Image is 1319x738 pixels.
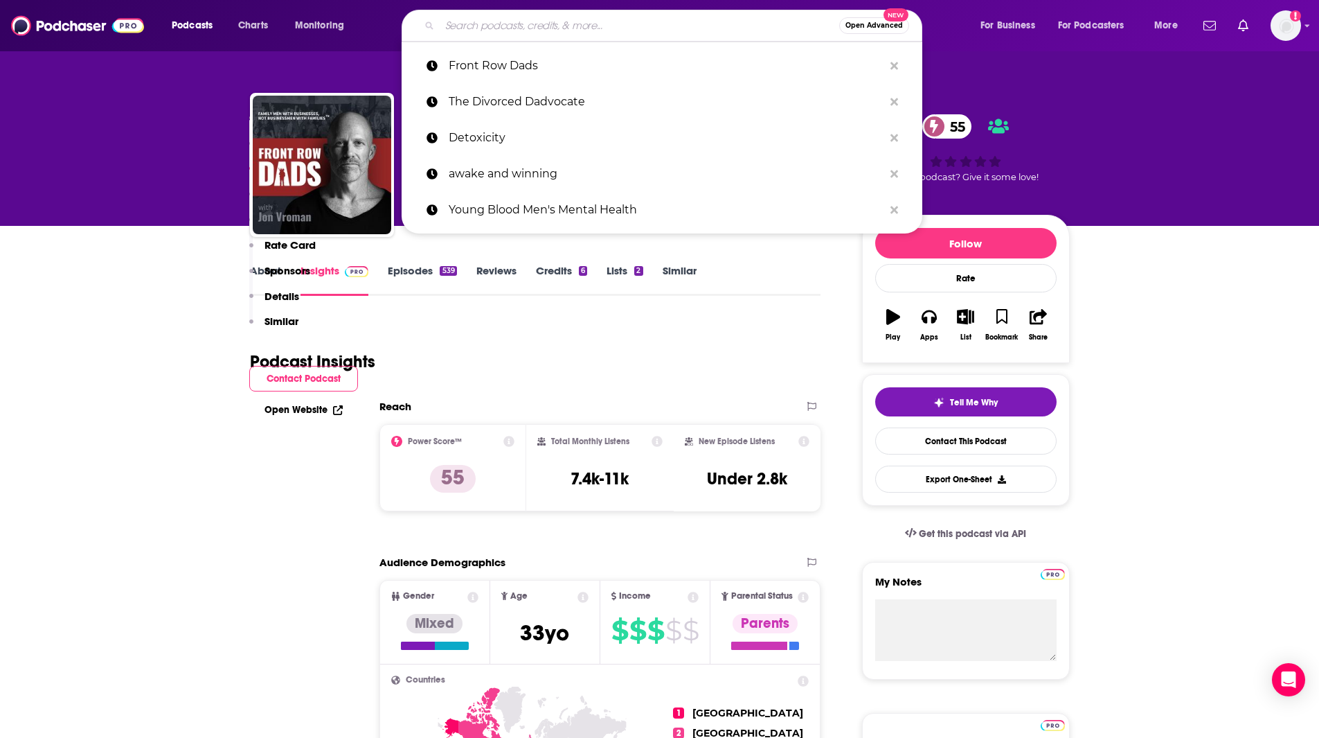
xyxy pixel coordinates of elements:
button: open menu [285,15,362,37]
div: Open Intercom Messenger [1272,663,1305,696]
a: Open Website [264,404,343,416]
button: Show profile menu [1271,10,1301,41]
span: $ [665,620,681,642]
span: Logged in as AtriaBooks [1271,10,1301,41]
span: Good podcast? Give it some love! [893,172,1039,182]
button: Share [1020,300,1056,350]
button: open menu [971,15,1052,37]
span: Charts [238,16,268,35]
img: Podchaser Pro [1041,569,1065,580]
label: My Notes [875,575,1057,599]
h3: Under 2.8k [707,468,787,489]
div: Bookmark [985,333,1018,342]
div: Parents [733,614,798,633]
div: List [960,333,971,342]
span: $ [647,620,664,642]
button: List [947,300,983,350]
span: Gender [403,592,434,601]
a: Charts [229,15,276,37]
a: Credits6 [536,264,587,296]
span: 55 [936,114,972,139]
div: Play [886,333,900,342]
button: Export One-Sheet [875,466,1057,493]
img: Front Row Dads with Jon Vroman [253,96,391,234]
a: Pro website [1041,718,1065,731]
p: 55 [430,465,476,493]
span: $ [629,620,646,642]
button: Open AdvancedNew [839,17,909,34]
div: Search podcasts, credits, & more... [415,10,935,42]
h2: Power Score™ [408,437,462,446]
a: Get this podcast via API [894,517,1038,551]
p: Front Row Dads [449,48,883,84]
input: Search podcasts, credits, & more... [440,15,839,37]
button: Contact Podcast [249,366,358,392]
button: Apps [911,300,947,350]
p: Details [264,290,299,303]
p: awake and winning [449,156,883,192]
span: $ [611,620,628,642]
div: Mixed [406,614,463,633]
span: $ [683,620,699,642]
span: Countries [406,676,445,685]
p: Detoxicity [449,120,883,156]
button: open menu [1049,15,1145,37]
button: tell me why sparkleTell Me Why [875,387,1057,416]
span: More [1154,16,1178,35]
span: Age [510,592,528,601]
a: Episodes539 [388,264,456,296]
span: New [883,8,908,21]
a: The Divorced Dadvocate [402,84,922,120]
button: Similar [249,315,298,340]
img: Podchaser - Follow, Share and Rate Podcasts [11,12,144,39]
span: 1 [673,708,684,719]
span: Monitoring [295,16,344,35]
p: Similar [264,315,298,328]
a: Reviews [476,264,517,296]
a: Similar [663,264,697,296]
span: Tell Me Why [950,397,998,408]
a: Pro website [1041,567,1065,580]
a: Detoxicity [402,120,922,156]
a: Show notifications dropdown [1232,14,1254,37]
span: Income [619,592,651,601]
h2: Reach [379,400,411,413]
button: Bookmark [984,300,1020,350]
h2: Total Monthly Listens [551,437,629,446]
span: Parental Status [731,592,793,601]
a: awake and winning [402,156,922,192]
h3: 7.4k-11k [571,468,629,489]
span: Get this podcast via API [919,528,1026,540]
img: tell me why sparkle [933,397,944,408]
button: open menu [1145,15,1195,37]
button: open menu [162,15,231,37]
button: Sponsors [249,264,310,290]
h2: Audience Demographics [379,556,505,569]
span: 33 yo [520,620,569,647]
h2: New Episode Listens [699,437,775,446]
span: [GEOGRAPHIC_DATA] [692,707,803,719]
p: The Divorced Dadvocate [449,84,883,120]
div: 539 [440,266,456,276]
a: Front Row Dads [402,48,922,84]
span: Open Advanced [845,22,903,29]
div: Share [1029,333,1048,342]
div: 6 [579,266,587,276]
p: Sponsors [264,264,310,277]
a: Young Blood Men's Mental Health [402,192,922,228]
div: Rate [875,264,1057,292]
a: Contact This Podcast [875,428,1057,455]
a: Show notifications dropdown [1198,14,1221,37]
div: Apps [920,333,938,342]
span: Podcasts [172,16,213,35]
span: For Business [980,16,1035,35]
div: 2 [634,266,643,276]
img: User Profile [1271,10,1301,41]
button: Details [249,290,299,315]
a: 55 [922,114,972,139]
p: Young Blood Men's Mental Health [449,192,883,228]
a: Lists2 [607,264,643,296]
button: Play [875,300,911,350]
